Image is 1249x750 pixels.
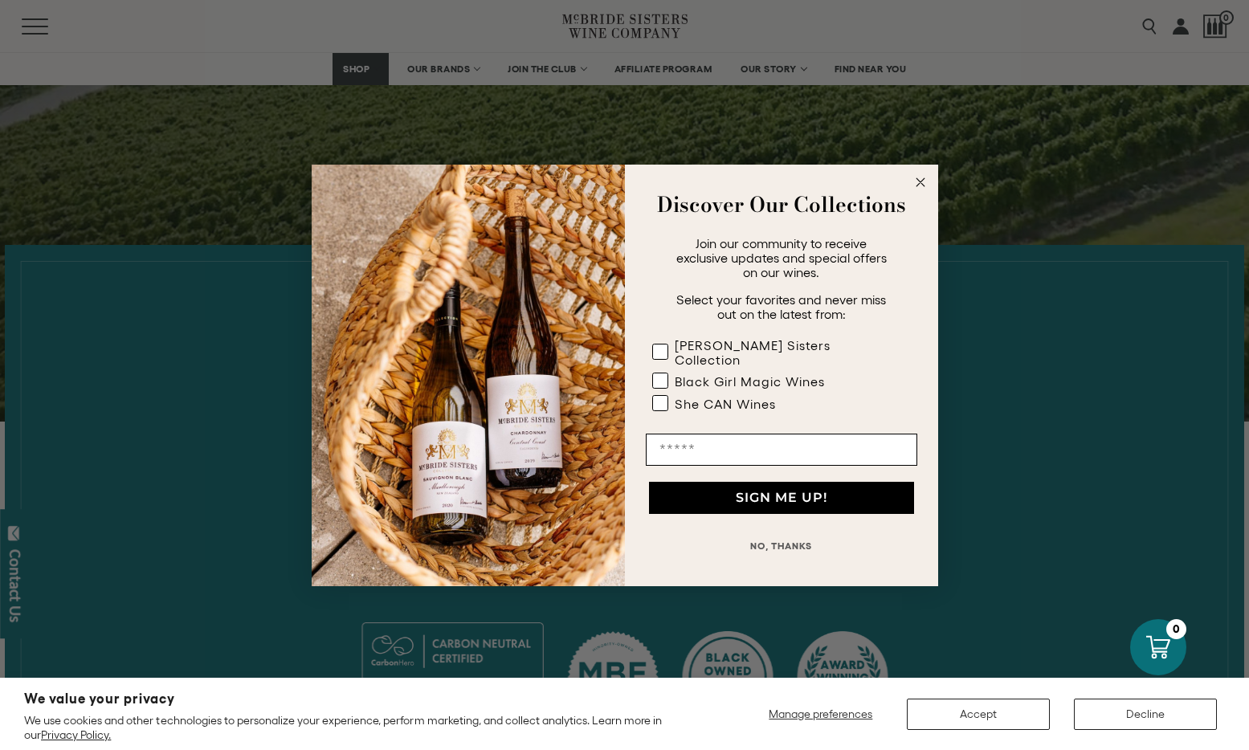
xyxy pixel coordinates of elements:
[41,728,111,741] a: Privacy Policy.
[312,165,625,586] img: 42653730-7e35-4af7-a99d-12bf478283cf.jpeg
[657,189,906,220] strong: Discover Our Collections
[24,692,699,706] h2: We value your privacy
[676,292,886,321] span: Select your favorites and never miss out on the latest from:
[675,374,825,389] div: Black Girl Magic Wines
[1074,699,1217,730] button: Decline
[1166,619,1186,639] div: 0
[907,699,1050,730] button: Accept
[675,338,885,367] div: [PERSON_NAME] Sisters Collection
[646,530,917,562] button: NO, THANKS
[769,707,872,720] span: Manage preferences
[675,397,776,411] div: She CAN Wines
[676,236,887,279] span: Join our community to receive exclusive updates and special offers on our wines.
[759,699,883,730] button: Manage preferences
[646,434,917,466] input: Email
[911,173,930,192] button: Close dialog
[24,713,699,742] p: We use cookies and other technologies to personalize your experience, perform marketing, and coll...
[649,482,914,514] button: SIGN ME UP!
